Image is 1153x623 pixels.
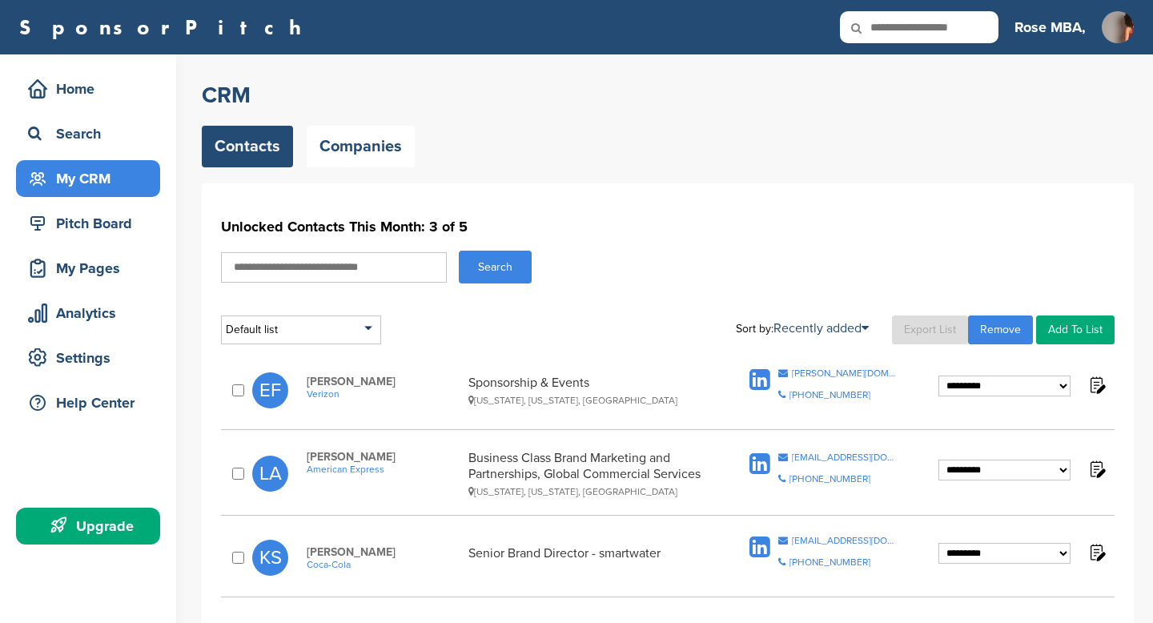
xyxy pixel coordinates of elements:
div: My CRM [24,164,160,193]
a: Companies [307,126,415,167]
a: My CRM [16,160,160,197]
a: Settings [16,340,160,376]
a: Analytics [16,295,160,332]
span: [PERSON_NAME] [307,450,460,464]
div: [US_STATE], [US_STATE], [GEOGRAPHIC_DATA] [468,486,710,497]
a: Rose MBA, [1014,10,1086,45]
div: Senior Brand Director - smartwater [468,545,710,570]
div: [PERSON_NAME][DOMAIN_NAME][EMAIL_ADDRESS][PERSON_NAME][DOMAIN_NAME] [792,368,898,378]
div: Pitch Board [24,209,160,238]
a: Recently added [773,320,869,336]
div: [EMAIL_ADDRESS][DOMAIN_NAME] [792,536,898,545]
button: Search [459,251,532,283]
div: [PHONE_NUMBER] [789,557,870,567]
span: LA [252,456,288,492]
a: Home [16,70,160,107]
div: Business Class Brand Marketing and Partnerships, Global Commercial Services [468,450,710,497]
div: Settings [24,344,160,372]
a: American Express [307,464,460,475]
a: Search [16,115,160,152]
a: My Pages [16,250,160,287]
span: [PERSON_NAME] [307,545,460,559]
a: Help Center [16,384,160,421]
span: EF [252,372,288,408]
div: Help Center [24,388,160,417]
div: [EMAIL_ADDRESS][DOMAIN_NAME] [792,452,898,462]
div: Search [24,119,160,148]
div: Analytics [24,299,160,328]
div: Default list [221,316,381,344]
a: Export List [892,316,968,344]
div: Home [24,74,160,103]
div: [PHONE_NUMBER] [789,474,870,484]
span: [PERSON_NAME] [307,375,460,388]
div: [PHONE_NUMBER] [789,390,870,400]
div: [US_STATE], [US_STATE], [GEOGRAPHIC_DATA] [468,395,710,406]
div: My Pages [24,254,160,283]
a: Upgrade [16,508,160,545]
a: Pitch Board [16,205,160,242]
h3: Rose MBA, [1014,16,1086,38]
h1: Unlocked Contacts This Month: 3 of 5 [221,212,1115,241]
a: Verizon [307,388,460,400]
img: Notes [1087,459,1107,479]
a: Contacts [202,126,293,167]
a: SponsorPitch [19,17,311,38]
a: Remove [968,316,1033,344]
span: KS [252,540,288,576]
img: Notes [1087,542,1107,562]
img: Notes [1087,375,1107,395]
div: Upgrade [24,512,160,541]
div: Sort by: [736,322,869,335]
h2: CRM [202,81,1134,110]
a: Coca-Cola [307,559,460,570]
div: Sponsorship & Events [468,375,710,406]
a: Add To List [1036,316,1115,344]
